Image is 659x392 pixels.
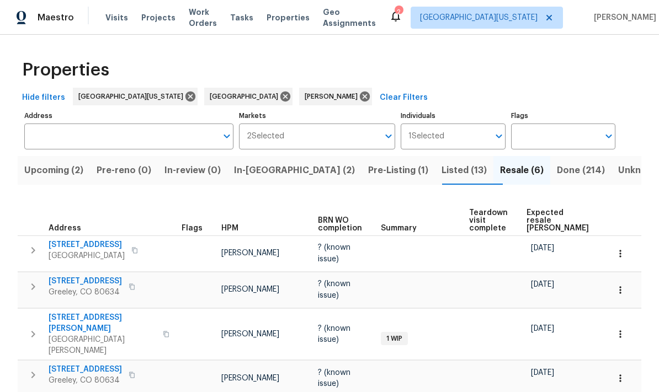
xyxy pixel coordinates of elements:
span: Maestro [38,12,74,23]
span: Greeley, CO 80634 [49,287,122,298]
span: Visits [105,12,128,23]
div: 2 [395,7,402,18]
span: In-[GEOGRAPHIC_DATA] (2) [234,163,355,178]
span: Clear Filters [380,91,428,105]
span: [STREET_ADDRESS][PERSON_NAME] [49,312,156,334]
span: 1 WIP [382,334,407,343]
span: Teardown visit complete [469,209,508,232]
span: ? (known issue) [318,280,350,299]
span: BRN WO completion [318,217,362,232]
button: Open [491,128,507,144]
span: [DATE] [531,325,554,332]
span: [DATE] [531,369,554,377]
span: [STREET_ADDRESS] [49,239,125,250]
span: [DATE] [531,281,554,288]
span: Listed (13) [442,163,487,178]
span: 1 Selected [408,132,444,141]
span: ? (known issue) [318,325,350,343]
span: [PERSON_NAME] [221,286,279,293]
span: Done (214) [557,163,605,178]
div: [GEOGRAPHIC_DATA][US_STATE] [73,88,198,105]
span: Pre-reno (0) [97,163,151,178]
span: [PERSON_NAME] [589,12,656,23]
div: [GEOGRAPHIC_DATA] [204,88,293,105]
span: ? (known issue) [318,369,350,388]
span: Greeley, CO 80634 [49,375,122,386]
span: [GEOGRAPHIC_DATA][US_STATE] [420,12,538,23]
span: [GEOGRAPHIC_DATA] [49,250,125,261]
span: [PERSON_NAME] [221,249,279,257]
span: [GEOGRAPHIC_DATA][PERSON_NAME] [49,334,156,356]
span: [PERSON_NAME] [221,330,279,338]
button: Open [381,128,396,144]
span: Geo Assignments [323,7,376,29]
span: Summary [381,224,417,232]
label: Individuals [401,112,505,119]
span: Resale (6) [500,163,544,178]
button: Open [601,128,617,144]
span: [DATE] [531,244,554,252]
span: [PERSON_NAME] [305,91,362,102]
button: Hide filters [18,88,70,108]
span: Hide filters [22,91,65,105]
label: Markets [239,112,396,119]
span: Work Orders [189,7,217,29]
span: ? (known issue) [318,244,350,262]
div: [PERSON_NAME] [299,88,372,105]
span: Expected resale [PERSON_NAME] [527,209,589,232]
span: HPM [221,224,238,232]
span: Address [49,224,81,232]
span: [PERSON_NAME] [221,374,279,382]
span: Flags [182,224,203,232]
span: [STREET_ADDRESS] [49,276,122,287]
span: [GEOGRAPHIC_DATA] [210,91,283,102]
span: 2 Selected [247,132,284,141]
label: Address [24,112,233,119]
span: In-review (0) [164,163,221,178]
button: Clear Filters [375,88,432,108]
span: Properties [22,65,109,76]
span: Pre-Listing (1) [368,163,428,178]
label: Flags [511,112,615,119]
button: Open [219,128,235,144]
span: Tasks [230,14,253,22]
span: [GEOGRAPHIC_DATA][US_STATE] [78,91,188,102]
span: Properties [267,12,310,23]
span: Projects [141,12,176,23]
span: [STREET_ADDRESS] [49,364,122,375]
span: Upcoming (2) [24,163,83,178]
